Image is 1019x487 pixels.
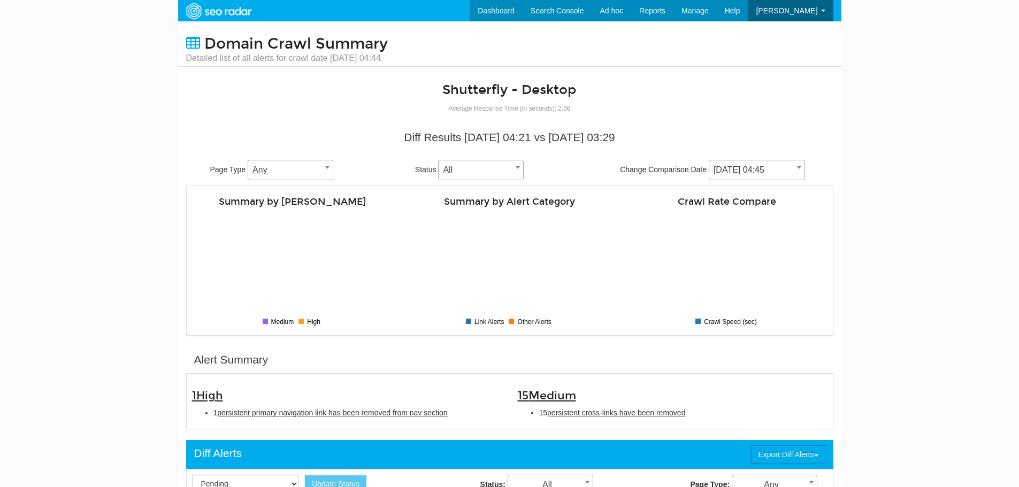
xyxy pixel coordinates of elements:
[640,300,643,306] tspan: 0
[182,2,256,21] img: SEORadar
[709,163,805,177] span: 08/10/2025 04:45
[620,165,707,174] span: Change Comparison Date
[709,160,805,180] span: 08/10/2025 04:45
[442,82,576,98] a: Shutterfly - Desktop
[626,197,828,207] h4: Crawl Rate Compare
[272,260,314,268] text: 16 total alerts
[192,389,223,403] span: 1
[415,165,436,174] span: Status
[635,287,643,292] tspan: 0.5
[640,273,643,279] tspan: 1
[248,160,333,180] span: Any
[725,6,740,15] span: Help
[449,105,571,112] small: Average Response Time (in seconds): 2.66
[196,389,223,403] span: High
[292,323,295,329] tspan: 0
[635,231,643,237] tspan: 2.5
[677,307,709,313] tspan: [DATE] 03:29
[766,307,798,313] tspan: [DATE] 04:21
[204,35,388,53] span: Domain Crawl Summary
[600,6,623,15] span: Ad hoc
[194,352,269,368] div: Alert Summary
[635,259,643,265] tspan: 1.5
[213,407,502,418] li: 1
[640,245,643,251] tspan: 2
[438,160,524,180] span: All
[528,389,576,403] span: Medium
[248,163,333,177] span: Any
[194,445,242,461] div: Diff Alerts
[756,6,817,15] span: [PERSON_NAME]
[210,165,246,174] span: Page Type
[751,445,825,463] button: Export Diff Alerts
[439,163,523,177] span: All
[217,408,447,417] span: persistent primary navigation link has been removed from nav section
[194,129,825,145] div: Diff Results [DATE] 04:21 vs [DATE] 03:29
[409,197,610,207] h4: Summary by Alert Category
[186,52,388,64] small: Detailed list of all alerts for crawl date [DATE] 04:44.
[531,6,584,15] span: Search Console
[681,6,709,15] span: Manage
[639,6,665,15] span: Reports
[539,407,828,418] li: 15
[547,408,685,417] span: persistent cross-links have been removed
[640,217,643,223] tspan: 3
[509,323,512,329] tspan: 0
[192,197,393,207] h4: Summary by [PERSON_NAME]
[518,389,576,403] span: 15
